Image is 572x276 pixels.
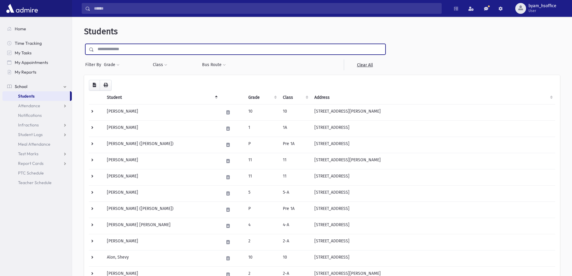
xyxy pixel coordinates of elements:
span: Home [15,26,26,32]
img: AdmirePro [5,2,39,14]
button: Class [153,59,168,70]
span: Meal Attendance [18,141,50,147]
td: 1 [245,120,279,137]
a: Student Logs [2,130,72,139]
td: [STREET_ADDRESS] [311,234,555,250]
td: P [245,202,279,218]
th: Grade: activate to sort column ascending [245,91,279,105]
td: [PERSON_NAME] [103,185,220,202]
a: Report Cards [2,159,72,168]
a: Infractions [2,120,72,130]
button: Bus Route [202,59,226,70]
a: Attendance [2,101,72,111]
td: 1A [279,120,311,137]
th: Class: activate to sort column ascending [279,91,311,105]
span: My Appointments [15,60,48,65]
a: Meal Attendance [2,139,72,149]
button: Grade [104,59,120,70]
td: [STREET_ADDRESS] [311,169,555,185]
a: Test Marks [2,149,72,159]
td: 10 [245,104,279,120]
td: [STREET_ADDRESS][PERSON_NAME] [311,153,555,169]
td: [STREET_ADDRESS] [311,218,555,234]
span: Students [18,93,35,99]
td: 10 [279,250,311,266]
span: My Tasks [15,50,32,56]
a: Teacher Schedule [2,178,72,187]
input: Search [90,3,441,14]
a: Time Tracking [2,38,72,48]
td: [PERSON_NAME] ([PERSON_NAME]) [103,202,220,218]
span: Teacher Schedule [18,180,52,185]
td: 4 [245,218,279,234]
td: [STREET_ADDRESS] [311,250,555,266]
span: User [528,8,556,13]
a: PTC Schedule [2,168,72,178]
span: Test Marks [18,151,38,156]
td: [STREET_ADDRESS] [311,137,555,153]
span: byam_hsoffice [528,4,556,8]
td: 10 [245,250,279,266]
a: Clear All [344,59,386,70]
a: My Appointments [2,58,72,67]
span: Notifications [18,113,42,118]
td: 11 [279,153,311,169]
a: Home [2,24,72,34]
td: P [245,137,279,153]
span: Infractions [18,122,39,128]
td: [PERSON_NAME] [103,234,220,250]
td: Pre 1A [279,202,311,218]
td: 10 [279,104,311,120]
span: Attendance [18,103,40,108]
td: 4-A [279,218,311,234]
span: Students [84,26,118,36]
span: PTC Schedule [18,170,44,176]
td: [PERSON_NAME] [103,120,220,137]
td: 11 [279,169,311,185]
span: Time Tracking [15,41,42,46]
span: My Reports [15,69,36,75]
td: 2-A [279,234,311,250]
td: [STREET_ADDRESS] [311,185,555,202]
a: My Tasks [2,48,72,58]
td: [STREET_ADDRESS][PERSON_NAME] [311,104,555,120]
button: CSV [89,80,100,91]
td: Pre 1A [279,137,311,153]
a: School [2,82,72,91]
td: [PERSON_NAME] [103,104,220,120]
span: Report Cards [18,161,44,166]
td: 5 [245,185,279,202]
td: [PERSON_NAME] [103,153,220,169]
td: Alon, Shevy [103,250,220,266]
td: [PERSON_NAME] [PERSON_NAME] [103,218,220,234]
span: Filter By [85,62,104,68]
td: [STREET_ADDRESS] [311,120,555,137]
td: 11 [245,169,279,185]
td: [PERSON_NAME] ([PERSON_NAME]) [103,137,220,153]
td: 11 [245,153,279,169]
th: Student: activate to sort column descending [103,91,220,105]
td: 2 [245,234,279,250]
a: Notifications [2,111,72,120]
th: Address: activate to sort column ascending [311,91,555,105]
a: Students [2,91,70,101]
td: [STREET_ADDRESS] [311,202,555,218]
a: My Reports [2,67,72,77]
td: 5-A [279,185,311,202]
span: School [15,84,27,89]
span: Student Logs [18,132,43,137]
td: [PERSON_NAME] [103,169,220,185]
button: Print [100,80,112,91]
